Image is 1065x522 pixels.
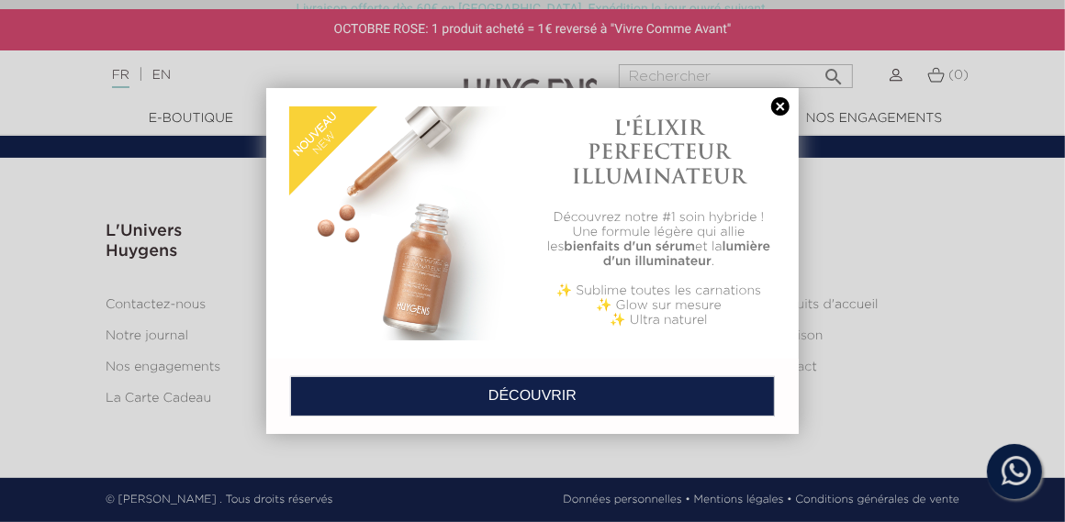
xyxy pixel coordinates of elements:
[542,313,776,328] p: ✨ Ultra naturel
[542,298,776,313] p: ✨ Glow sur mesure
[603,240,770,268] b: lumière d'un illuminateur
[565,240,696,253] b: bienfaits d'un sérum
[542,116,776,188] h1: L'ÉLIXIR PERFECTEUR ILLUMINATEUR
[542,210,776,269] p: Découvrez notre #1 soin hybride ! Une formule légère qui allie les et la .
[290,376,775,416] a: DÉCOUVRIR
[542,283,776,298] p: ✨ Sublime toutes les carnations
